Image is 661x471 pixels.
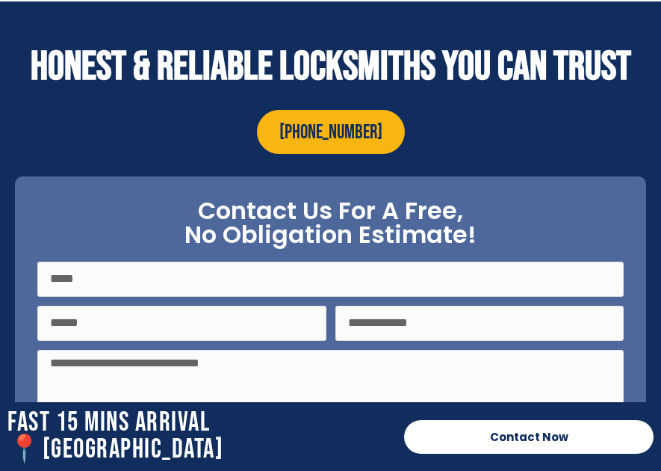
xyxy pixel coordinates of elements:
[257,110,405,154] a: [PHONE_NUMBER]
[37,199,624,247] h2: Contact Us For A Free, No Obligation Estimate!
[404,420,654,454] a: Contact Now
[7,46,654,87] h2: Honest & reliable locksmiths you can trust
[279,121,382,145] span: [PHONE_NUMBER]
[7,410,389,464] h2: Fast 15 Mins Arrival 📍[GEOGRAPHIC_DATA]
[490,431,568,443] span: Contact Now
